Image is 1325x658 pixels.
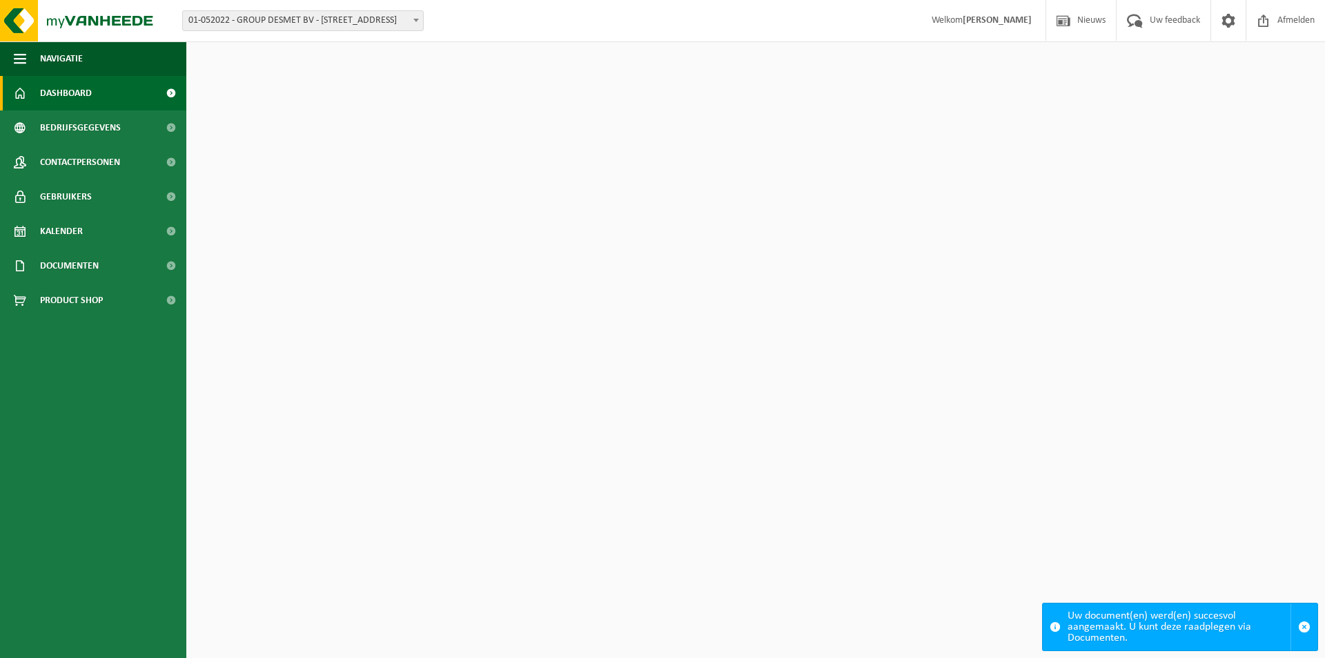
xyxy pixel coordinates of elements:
span: Documenten [40,249,99,283]
span: Dashboard [40,76,92,110]
span: 01-052022 - GROUP DESMET BV - 8530 HARELBEKE, KORTRIJKSESTEENWEG 372 [182,10,424,31]
span: Gebruikers [40,180,92,214]
span: 01-052022 - GROUP DESMET BV - 8530 HARELBEKE, KORTRIJKSESTEENWEG 372 [183,11,423,30]
span: Bedrijfsgegevens [40,110,121,145]
div: Uw document(en) werd(en) succesvol aangemaakt. U kunt deze raadplegen via Documenten. [1068,603,1290,650]
strong: [PERSON_NAME] [963,15,1032,26]
span: Product Shop [40,283,103,318]
span: Contactpersonen [40,145,120,180]
span: Kalender [40,214,83,249]
span: Navigatie [40,41,83,76]
iframe: chat widget [7,628,230,658]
